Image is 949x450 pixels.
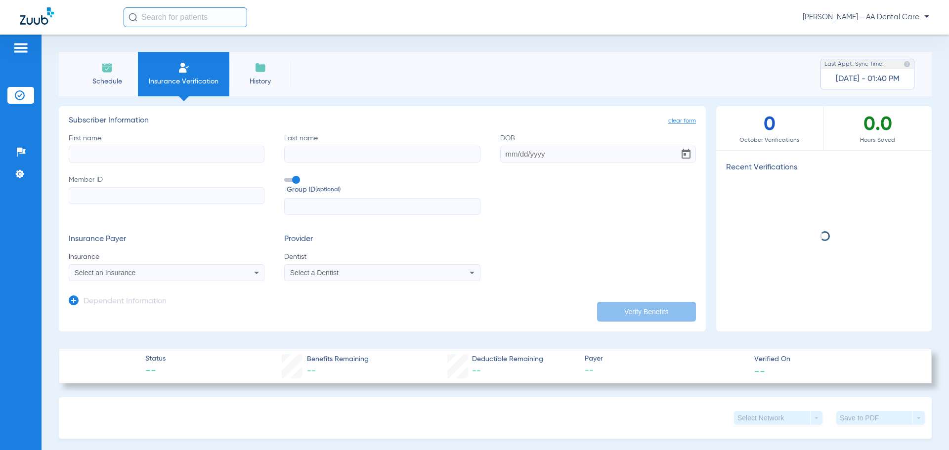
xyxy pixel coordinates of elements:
[84,77,130,86] span: Schedule
[69,116,696,126] h3: Subscriber Information
[237,77,284,86] span: History
[145,354,166,364] span: Status
[824,135,932,145] span: Hours Saved
[255,62,266,74] img: History
[69,133,264,163] label: First name
[597,302,696,322] button: Verify Benefits
[836,74,900,84] span: [DATE] - 01:40 PM
[129,13,137,22] img: Search Icon
[716,106,824,150] div: 0
[676,144,696,164] button: Open calendar
[13,42,29,54] img: hamburger-icon
[84,297,167,307] h3: Dependent Information
[69,146,264,163] input: First name
[472,367,481,375] span: --
[716,135,823,145] span: October Verifications
[307,367,316,375] span: --
[472,354,543,365] span: Deductible Remaining
[824,59,884,69] span: Last Appt. Sync Time:
[69,187,264,204] input: Member ID
[716,163,932,173] h3: Recent Verifications
[500,146,696,163] input: DOBOpen calendar
[284,133,480,163] label: Last name
[585,365,746,377] span: --
[20,7,54,25] img: Zuub Logo
[145,365,166,378] span: --
[101,62,113,74] img: Schedule
[69,235,264,245] h3: Insurance Payer
[124,7,247,27] input: Search for patients
[904,61,910,68] img: last sync help info
[290,269,339,277] span: Select a Dentist
[69,175,264,215] label: Member ID
[307,354,369,365] span: Benefits Remaining
[803,12,929,22] span: [PERSON_NAME] - AA Dental Care
[287,185,480,195] span: Group ID
[585,354,746,364] span: Payer
[668,116,696,126] span: clear form
[315,185,341,195] small: (optional)
[500,133,696,163] label: DOB
[754,366,765,376] span: --
[754,354,915,365] span: Verified On
[284,252,480,262] span: Dentist
[69,252,264,262] span: Insurance
[284,146,480,163] input: Last name
[824,106,932,150] div: 0.0
[145,77,222,86] span: Insurance Verification
[75,269,136,277] span: Select an Insurance
[178,62,190,74] img: Manual Insurance Verification
[284,235,480,245] h3: Provider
